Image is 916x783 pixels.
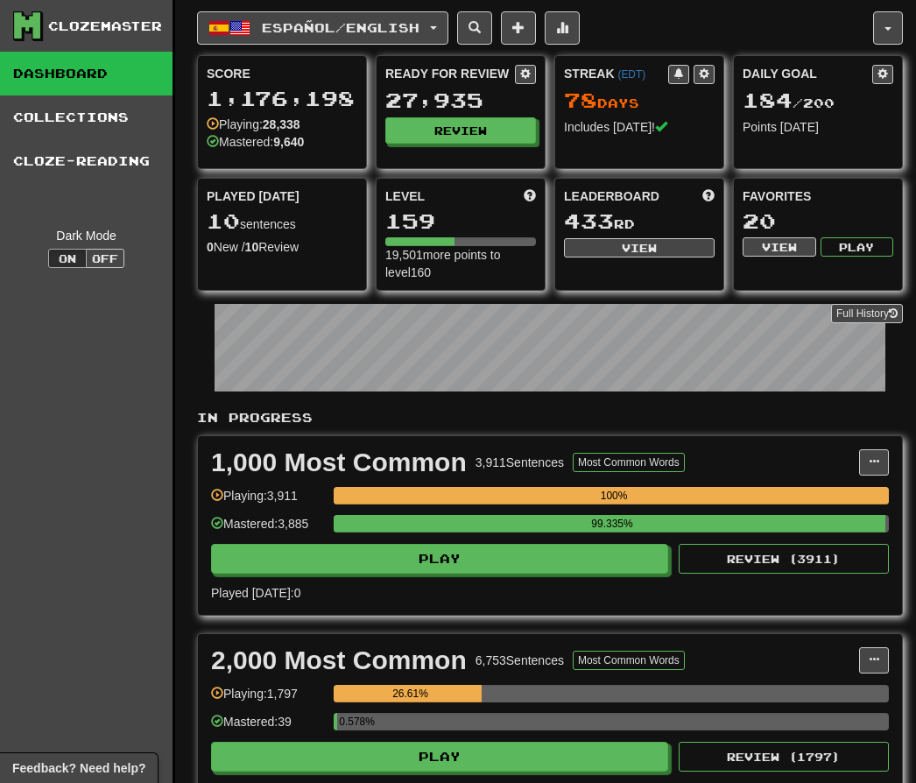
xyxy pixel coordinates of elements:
[501,11,536,45] button: Add sentence to collection
[385,117,536,144] button: Review
[831,304,903,323] a: Full History
[273,135,304,149] strong: 9,640
[564,187,659,205] span: Leaderboard
[564,208,614,233] span: 433
[207,187,299,205] span: Played [DATE]
[211,742,668,772] button: Play
[211,713,325,742] div: Mastered: 39
[197,409,903,427] p: In Progress
[679,742,889,772] button: Review (1797)
[211,515,325,544] div: Mastered: 3,885
[339,685,481,702] div: 26.61%
[207,240,214,254] strong: 0
[564,65,668,82] div: Streak
[385,210,536,232] div: 159
[211,449,467,476] div: 1,000 Most Common
[457,11,492,45] button: Search sentences
[679,544,889,574] button: Review (3911)
[476,652,564,669] div: 6,753 Sentences
[13,227,159,244] div: Dark Mode
[743,187,893,205] div: Favorites
[385,89,536,111] div: 27,935
[207,65,357,82] div: Score
[12,759,145,777] span: Open feedback widget
[207,210,357,233] div: sentences
[263,117,300,131] strong: 28,338
[702,187,715,205] span: This week in points, UTC
[207,116,300,133] div: Playing:
[245,240,259,254] strong: 10
[821,237,894,257] button: Play
[48,249,87,268] button: On
[573,651,685,670] button: Most Common Words
[743,210,893,232] div: 20
[211,586,300,600] span: Played [DATE]: 0
[211,647,467,674] div: 2,000 Most Common
[617,68,645,81] a: (EDT)
[207,88,357,109] div: 1,176,198
[743,88,793,112] span: 184
[564,89,715,112] div: Day s
[476,454,564,471] div: 3,911 Sentences
[743,237,816,257] button: View
[339,515,885,533] div: 99.335%
[385,246,536,281] div: 19,501 more points to level 160
[564,238,715,257] button: View
[197,11,448,45] button: Español/English
[385,187,425,205] span: Level
[524,187,536,205] span: Score more points to level up
[207,238,357,256] div: New / Review
[211,487,325,516] div: Playing: 3,911
[564,88,597,112] span: 78
[743,65,872,84] div: Daily Goal
[86,249,124,268] button: Off
[743,118,893,136] div: Points [DATE]
[211,685,325,714] div: Playing: 1,797
[207,133,304,151] div: Mastered:
[545,11,580,45] button: More stats
[385,65,515,82] div: Ready for Review
[211,544,668,574] button: Play
[564,118,715,136] div: Includes [DATE]!
[743,95,835,110] span: / 200
[339,487,889,504] div: 100%
[564,210,715,233] div: rd
[48,18,162,35] div: Clozemaster
[207,208,240,233] span: 10
[262,20,419,35] span: Español / English
[573,453,685,472] button: Most Common Words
